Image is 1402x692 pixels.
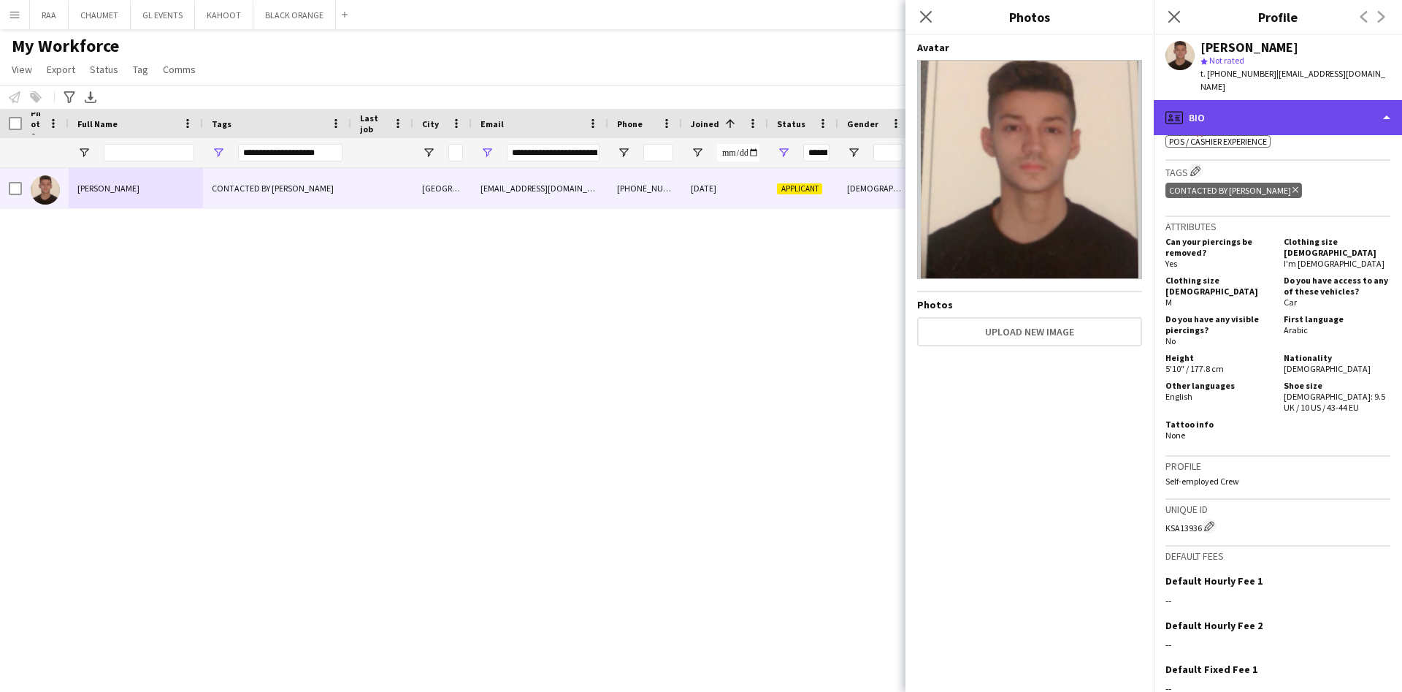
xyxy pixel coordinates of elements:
h3: Profile [1154,7,1402,26]
h4: Photos [917,298,1142,311]
button: Open Filter Menu [847,146,860,159]
h5: Do you have access to any of these vehicles? [1284,275,1390,297]
span: Export [47,63,75,76]
div: [GEOGRAPHIC_DATA] [413,168,472,208]
span: t. [PHONE_NUMBER] [1200,68,1276,79]
span: Arabic [1284,324,1308,335]
h5: Tattoo info [1165,419,1272,430]
h5: First language [1284,313,1390,324]
span: Tag [133,63,148,76]
input: Gender Filter Input [873,144,903,161]
button: Open Filter Menu [691,146,704,159]
h3: Photos [905,7,1154,26]
span: View [12,63,32,76]
input: Email Filter Input [507,144,600,161]
h3: Default Hourly Fee 2 [1165,619,1263,632]
div: CONTACTED BY [PERSON_NAME] [203,168,351,208]
span: [DEMOGRAPHIC_DATA]: 9.5 UK / 10 US / 43-44 EU [1284,391,1385,413]
input: City Filter Input [448,144,463,161]
img: Crew avatar [917,60,1142,279]
img: Abdulaziz Sawtari [31,175,60,205]
span: [PERSON_NAME] [77,183,139,194]
button: Open Filter Menu [480,146,494,159]
span: POS / Cashier experience [1169,136,1267,147]
button: BLACK ORANGE [253,1,336,29]
h5: Clothing size [DEMOGRAPHIC_DATA] [1165,275,1272,297]
span: None [1165,430,1185,441]
h5: Clothing size [DEMOGRAPHIC_DATA] [1284,236,1390,258]
h3: Tags [1165,164,1390,179]
h3: Unique ID [1165,503,1390,516]
button: CHAUMET [69,1,131,29]
input: Joined Filter Input [717,144,759,161]
button: Open Filter Menu [422,146,435,159]
span: | [EMAIL_ADDRESS][DOMAIN_NAME] [1200,68,1385,92]
button: Open Filter Menu [212,146,225,159]
span: Joined [691,118,719,129]
span: City [422,118,439,129]
span: Photo [31,107,42,140]
div: [DEMOGRAPHIC_DATA] [838,168,911,208]
h3: Default Fixed Fee 1 [1165,663,1257,676]
button: Open Filter Menu [777,146,790,159]
h5: Nationality [1284,352,1390,363]
span: Full Name [77,118,118,129]
h3: Attributes [1165,220,1390,233]
span: Email [480,118,504,129]
span: Comms [163,63,196,76]
h4: Avatar [917,41,1142,54]
span: Phone [617,118,643,129]
h5: Do you have any visible piercings? [1165,313,1272,335]
button: Open Filter Menu [77,146,91,159]
span: 5'10" / 177.8 cm [1165,363,1224,374]
app-action-btn: Export XLSX [82,88,99,106]
span: I'm [DEMOGRAPHIC_DATA] [1284,258,1384,269]
input: Phone Filter Input [643,144,673,161]
h5: Other languages [1165,380,1272,391]
div: CONTACTED BY [PERSON_NAME] [1165,183,1302,198]
span: No [1165,335,1176,346]
span: Car [1284,297,1297,308]
span: M [1165,297,1172,308]
div: KSA13936 [1165,519,1390,533]
h5: Can your piercings be removed? [1165,236,1272,258]
a: View [6,60,38,79]
span: My Workforce [12,35,119,57]
h3: Profile [1165,460,1390,473]
h5: Height [1165,352,1272,363]
div: [DATE] [682,168,768,208]
p: Self-employed Crew [1165,476,1390,487]
div: -- [1165,594,1390,607]
div: [EMAIL_ADDRESS][DOMAIN_NAME] [472,168,608,208]
button: Open Filter Menu [617,146,630,159]
span: Status [777,118,805,129]
span: [DEMOGRAPHIC_DATA] [1284,363,1371,374]
a: Status [84,60,124,79]
button: GL EVENTS [131,1,195,29]
h5: Shoe size [1284,380,1390,391]
a: Export [41,60,81,79]
div: [PERSON_NAME] [1200,41,1298,54]
span: Status [90,63,118,76]
button: RAA [30,1,69,29]
span: Not rated [1209,55,1244,66]
span: Yes [1165,258,1177,269]
span: Last job [360,113,387,134]
span: Gender [847,118,878,129]
h3: Default Hourly Fee 1 [1165,574,1263,588]
button: Upload new image [917,317,1142,346]
h3: Default fees [1165,550,1390,563]
div: Bio [1154,100,1402,135]
a: Tag [127,60,154,79]
div: [PHONE_NUMBER] [608,168,682,208]
button: KAHOOT [195,1,253,29]
app-action-btn: Advanced filters [61,88,78,106]
span: Applicant [777,183,822,194]
span: English [1165,391,1192,402]
div: -- [1165,638,1390,651]
input: Full Name Filter Input [104,144,194,161]
a: Comms [157,60,202,79]
span: Tags [212,118,231,129]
